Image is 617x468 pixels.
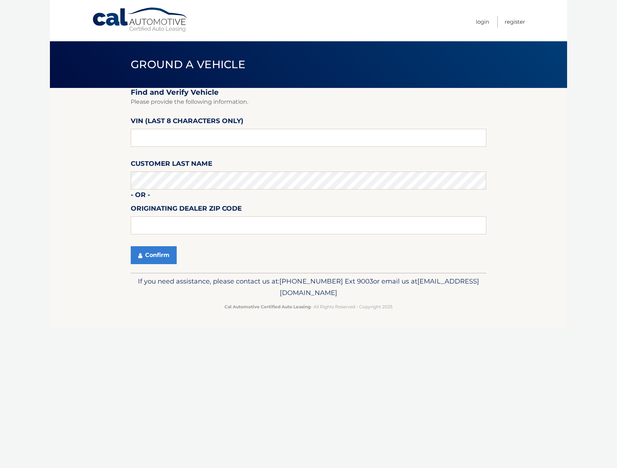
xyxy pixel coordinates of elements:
[224,304,311,309] strong: Cal Automotive Certified Auto Leasing
[279,277,373,285] span: [PHONE_NUMBER] Ext 9003
[131,97,486,107] p: Please provide the following information.
[131,58,245,71] span: Ground a Vehicle
[131,189,150,203] label: - or -
[131,158,212,172] label: Customer Last Name
[131,203,242,216] label: Originating Dealer Zip Code
[135,276,482,299] p: If you need assistance, please contact us at: or email us at
[135,303,482,310] p: - All Rights Reserved - Copyright 2025
[476,16,489,28] a: Login
[131,88,486,97] h2: Find and Verify Vehicle
[92,7,189,33] a: Cal Automotive
[131,246,177,264] button: Confirm
[505,16,525,28] a: Register
[131,116,243,129] label: VIN (last 8 characters only)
